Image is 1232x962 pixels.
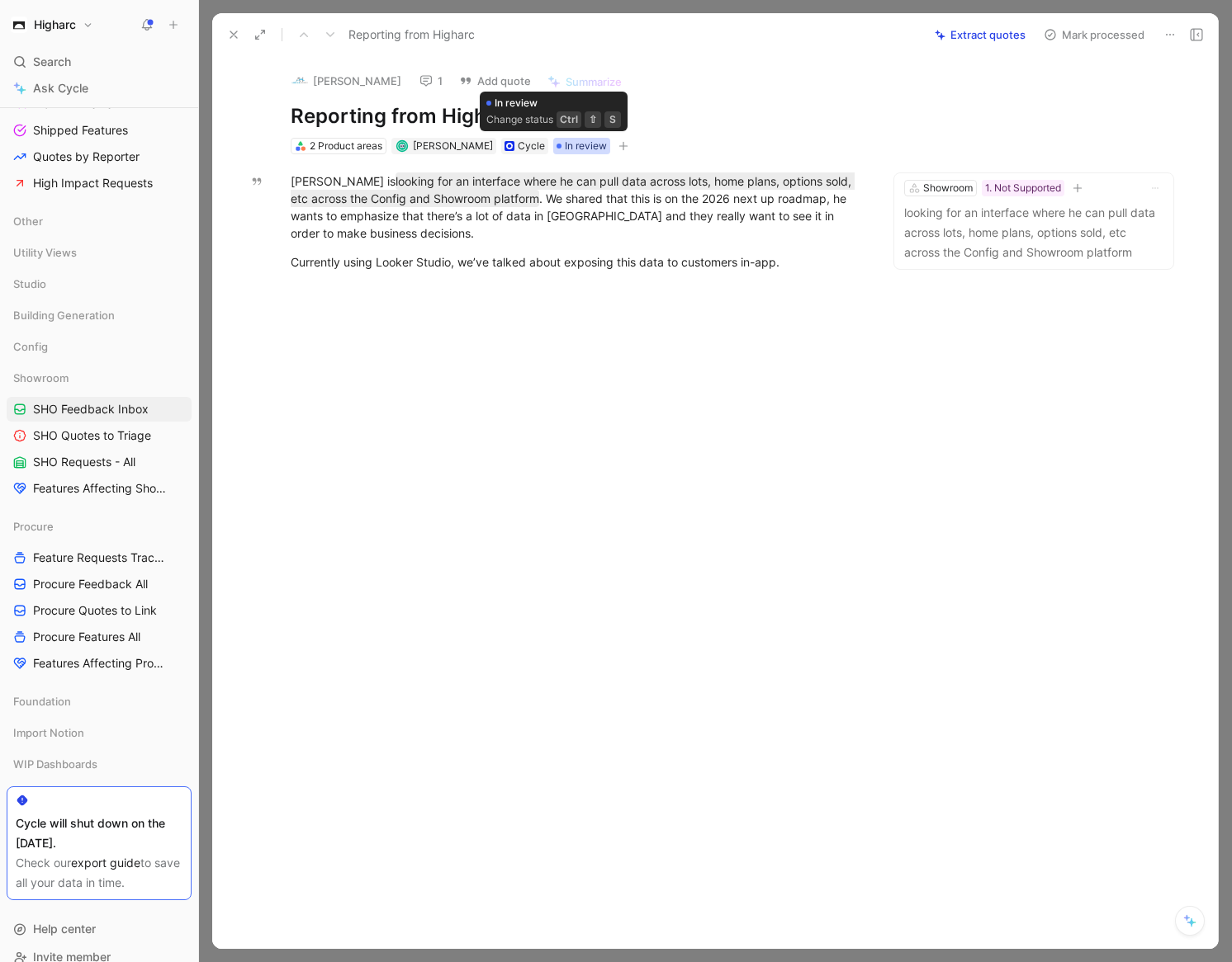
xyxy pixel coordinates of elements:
button: Extract quotes [927,23,1033,46]
div: Foundation [7,689,192,719]
a: SHO Quotes to Triage [7,423,192,448]
span: Features Affecting Procure [33,655,169,672]
div: Cycle will shut down on the [DATE]. [16,813,182,853]
div: ShowroomSHO Feedback InboxSHO Quotes to TriageSHO Requests - AllFeatures Affecting Showroom [7,365,192,501]
span: WIP Dashboards [13,756,97,772]
div: In review [553,138,610,154]
div: Utility Views [7,240,192,270]
a: Features Affecting Showroom [7,476,192,501]
button: Summarize [540,70,629,93]
div: Config [7,334,192,359]
div: Config [7,334,192,364]
span: Procure Quotes to Link [33,602,157,619]
span: Procure [13,518,54,535]
div: WIP Dashboards [7,752,192,776]
span: Config [13,338,48,355]
a: Procure Features All [7,625,192,649]
span: SHO Feedback Inbox [33,401,149,417]
div: Search [7,50,192,74]
a: SHO Feedback Inbox [7,397,192,422]
div: Studio [7,271,192,296]
button: 1 [412,69,450,92]
div: Other [7,209,192,233]
div: Cycle [518,138,545,154]
span: Reporting from Higharc [348,25,475,45]
a: Ask Cycle [7,76,192,101]
a: Features Affecting Procure [7,651,192,676]
span: Features Affecting Showroom [33,480,171,497]
h1: Reporting from Higharc [291,103,862,130]
div: Building Generation [7,303,192,328]
img: avatar [397,141,406,150]
a: Shipped Features [7,118,192,143]
span: SHO Requests - All [33,454,135,470]
span: [PERSON_NAME] [413,139,493,152]
div: Utility Views [7,240,192,265]
span: Search [33,52,71,72]
span: Quotes by Reporter [33,149,140,165]
span: Utility Views [13,244,77,261]
span: Building Generation [13,307,115,323]
div: Help center [7,917,192,941]
span: Studio [13,276,46,292]
span: SHO Quotes to Triage [33,427,151,444]
div: WIP Dashboards [7,752,192,781]
a: Procure Quotes to Link [7,598,192,623]
img: Higharc [11,17,27,33]
span: Shipped Features [33,122,128,139]
button: HigharcHigharc [7,13,97,36]
h1: Higharc [34,17,76,32]
div: Currently using Looker Studio, we’ve talked about exposing this data to customers in-app. [291,253,862,271]
span: Other [13,213,43,229]
div: Check our to save all your data in time. [16,853,182,893]
a: Quotes by Reporter [7,144,192,169]
span: Procure Feedback All [33,576,148,592]
span: Summarize [566,74,622,89]
span: Feature Requests Tracker [33,549,168,566]
div: 2 Product areas [310,138,382,154]
p: looking for an interface where he can pull data across lots, home plans, options sold, etc across... [904,203,1163,262]
span: High Impact Requests [33,175,153,191]
div: Import Notion [7,720,192,750]
div: Import Notion [7,720,192,745]
div: [PERSON_NAME] is . We shared that this is on the 2026 next up roadmap, he wants to emphasize that... [291,172,862,242]
span: Showroom [13,370,69,386]
a: Feature Requests Tracker [7,545,192,570]
span: Help center [33,922,96,936]
div: Showroom [923,180,973,196]
div: ProcureFeature Requests TrackerProcure Feedback AllProcure Quotes to LinkProcure Features AllFeat... [7,514,192,676]
span: Import Notion [13,724,84,741]
div: Building Generation [7,303,192,332]
div: Procure [7,514,192,539]
div: Foundation [7,689,192,714]
span: Ask Cycle [33,78,88,98]
button: Mark processed [1036,23,1152,46]
a: High Impact Requests [7,171,192,196]
div: Other [7,209,192,238]
img: logo [291,73,308,89]
button: logo[PERSON_NAME] [284,68,409,93]
a: export guide [71,856,140,870]
a: SHO Requests - All [7,450,192,474]
div: Showroom [7,365,192,390]
button: Add quote [452,69,538,92]
div: 1. Not Supported [985,180,1061,196]
mark: looking for an interface where he can pull data across lots, home plans, options sold, etc across... [291,172,855,207]
span: Foundation [13,693,71,710]
div: Studio [7,271,192,301]
span: Procure Features All [33,629,140,645]
span: In review [565,138,607,154]
a: Procure Feedback All [7,572,192,597]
